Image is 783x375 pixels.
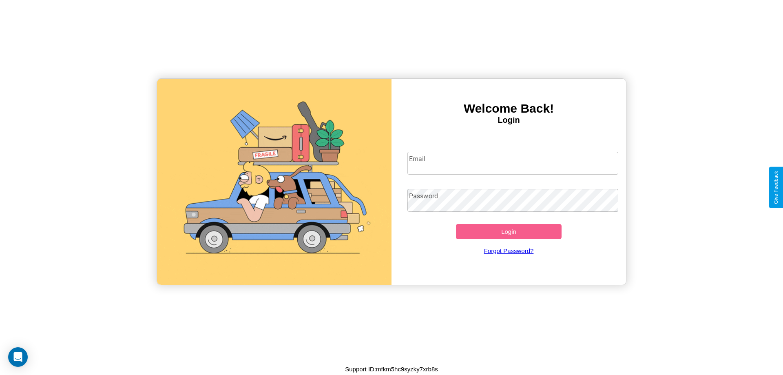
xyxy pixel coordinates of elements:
[8,347,28,367] div: Open Intercom Messenger
[345,364,438,375] p: Support ID: mfkm5hc9syzky7xrb8s
[456,224,562,239] button: Login
[391,102,626,115] h3: Welcome Back!
[391,115,626,125] h4: Login
[403,239,615,262] a: Forgot Password?
[773,171,779,204] div: Give Feedback
[157,79,391,285] img: gif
